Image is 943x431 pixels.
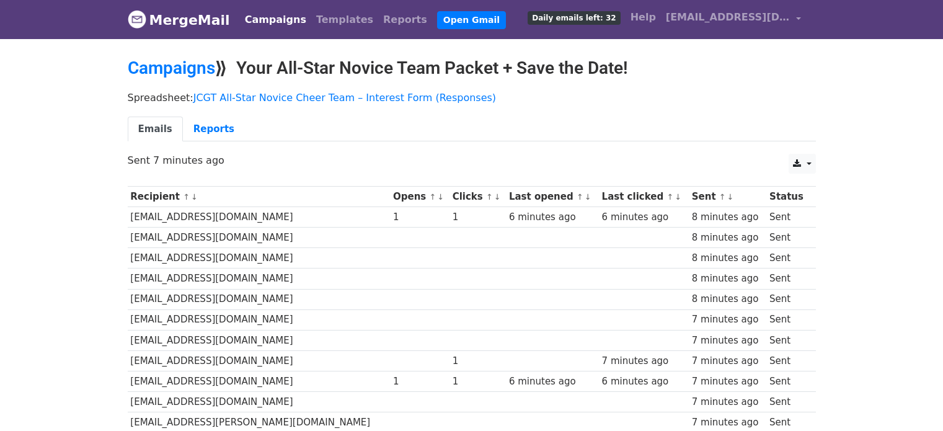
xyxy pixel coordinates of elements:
[486,192,493,202] a: ↑
[191,192,198,202] a: ↓
[602,210,686,224] div: 6 minutes ago
[240,7,311,32] a: Campaigns
[692,334,764,348] div: 7 minutes ago
[494,192,501,202] a: ↓
[766,248,809,269] td: Sent
[766,269,809,289] td: Sent
[128,309,391,330] td: [EMAIL_ADDRESS][DOMAIN_NAME]
[311,7,378,32] a: Templates
[577,192,583,202] a: ↑
[183,192,190,202] a: ↑
[766,330,809,350] td: Sent
[128,269,391,289] td: [EMAIL_ADDRESS][DOMAIN_NAME]
[766,392,809,412] td: Sent
[692,354,764,368] div: 7 minutes ago
[193,92,496,104] a: JCGT All-Star Novice Cheer Team – Interest Form (Responses)
[692,231,764,245] div: 8 minutes ago
[528,11,620,25] span: Daily emails left: 32
[453,375,503,389] div: 1
[393,210,446,224] div: 1
[453,210,503,224] div: 1
[692,395,764,409] div: 7 minutes ago
[719,192,726,202] a: ↑
[393,375,446,389] div: 1
[766,371,809,391] td: Sent
[692,210,764,224] div: 8 minutes ago
[128,58,215,78] a: Campaigns
[378,7,432,32] a: Reports
[626,5,661,30] a: Help
[128,289,391,309] td: [EMAIL_ADDRESS][DOMAIN_NAME]
[666,10,790,25] span: [EMAIL_ADDRESS][DOMAIN_NAME]
[766,187,809,207] th: Status
[128,58,816,79] h2: ⟫ Your All-Star Novice Team Packet + Save the Date!
[437,11,506,29] a: Open Gmail
[692,251,764,265] div: 8 minutes ago
[727,192,734,202] a: ↓
[585,192,591,202] a: ↓
[128,10,146,29] img: MergeMail logo
[602,375,686,389] div: 6 minutes ago
[128,117,183,142] a: Emails
[766,309,809,330] td: Sent
[506,187,599,207] th: Last opened
[692,272,764,286] div: 8 minutes ago
[128,330,391,350] td: [EMAIL_ADDRESS][DOMAIN_NAME]
[128,187,391,207] th: Recipient
[509,375,596,389] div: 6 minutes ago
[128,91,816,104] p: Spreadsheet:
[675,192,681,202] a: ↓
[766,289,809,309] td: Sent
[430,192,436,202] a: ↑
[128,154,816,167] p: Sent 7 minutes ago
[523,5,625,30] a: Daily emails left: 32
[128,371,391,391] td: [EMAIL_ADDRESS][DOMAIN_NAME]
[128,7,230,33] a: MergeMail
[766,207,809,228] td: Sent
[692,375,764,389] div: 7 minutes ago
[128,207,391,228] td: [EMAIL_ADDRESS][DOMAIN_NAME]
[689,187,766,207] th: Sent
[128,350,391,371] td: [EMAIL_ADDRESS][DOMAIN_NAME]
[128,392,391,412] td: [EMAIL_ADDRESS][DOMAIN_NAME]
[692,292,764,306] div: 8 minutes ago
[390,187,449,207] th: Opens
[666,192,673,202] a: ↑
[599,187,689,207] th: Last clicked
[766,228,809,248] td: Sent
[437,192,444,202] a: ↓
[128,248,391,269] td: [EMAIL_ADDRESS][DOMAIN_NAME]
[692,415,764,430] div: 7 minutes ago
[602,354,686,368] div: 7 minutes ago
[661,5,806,34] a: [EMAIL_ADDRESS][DOMAIN_NAME]
[453,354,503,368] div: 1
[128,228,391,248] td: [EMAIL_ADDRESS][DOMAIN_NAME]
[766,350,809,371] td: Sent
[449,187,506,207] th: Clicks
[692,313,764,327] div: 7 minutes ago
[183,117,245,142] a: Reports
[509,210,596,224] div: 6 minutes ago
